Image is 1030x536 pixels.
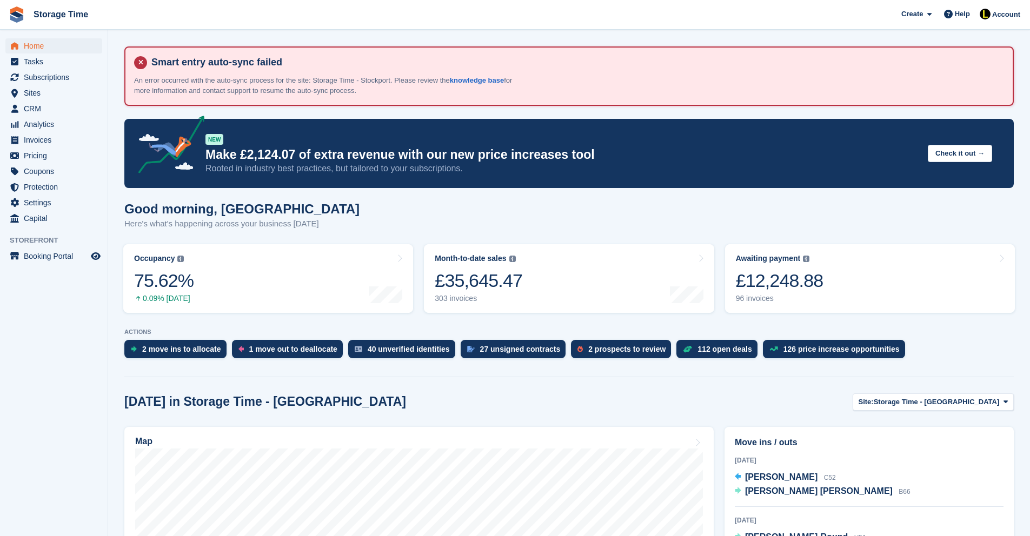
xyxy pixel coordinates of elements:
[874,397,1000,407] span: Storage Time - [GEOGRAPHIC_DATA]
[238,346,244,352] img: move_outs_to_deallocate_icon-f764333ba52eb49d3ac5e1228854f67142a1ed5810a6f6cc68b1a99e826820c5.svg
[24,70,89,85] span: Subscriptions
[745,472,818,481] span: [PERSON_NAME]
[124,340,232,364] a: 2 move ins to allocate
[736,254,801,263] div: Awaiting payment
[5,85,102,100] a: menu
[205,147,919,163] p: Make £2,124.07 of extra revenue with our new price increases tool
[735,515,1004,525] div: [DATE]
[9,6,25,23] img: stora-icon-8386f47178a22dfd0bd8f6a31ec36ba5ce8667c1dd55bd0f319d3a0aa187defe.svg
[131,346,137,352] img: move_ins_to_allocate_icon-fdf77a2bb77ea45bf5b3d319d69a93e2d87916cf1d5bf7949dd705db3b84f3ca.svg
[24,132,89,148] span: Invoices
[134,254,175,263] div: Occupancy
[899,488,910,495] span: B66
[992,9,1020,20] span: Account
[5,179,102,195] a: menu
[853,393,1014,411] button: Site: Storage Time - [GEOGRAPHIC_DATA]
[368,345,450,353] div: 40 unverified identities
[588,345,666,353] div: 2 prospects to review
[928,145,992,163] button: Check it out →
[124,329,1014,336] p: ACTIONS
[24,195,89,210] span: Settings
[424,244,714,313] a: Month-to-date sales £35,645.47 303 invoices
[5,148,102,163] a: menu
[435,294,522,303] div: 303 invoices
[177,256,184,262] img: icon-info-grey-7440780725fd019a000dd9b08b2336e03edf1995a4989e88bcd33f0948082b44.svg
[736,294,823,303] div: 96 invoices
[24,54,89,69] span: Tasks
[5,195,102,210] a: menu
[509,256,516,262] img: icon-info-grey-7440780725fd019a000dd9b08b2336e03edf1995a4989e88bcd33f0948082b44.svg
[736,270,823,292] div: £12,248.88
[24,148,89,163] span: Pricing
[124,202,360,216] h1: Good morning, [GEOGRAPHIC_DATA]
[355,346,362,352] img: verify_identity-adf6edd0f0f0b5bbfe63781bf79b02c33cf7c696d77639b501bdc392416b5a36.svg
[232,340,348,364] a: 1 move out to deallocate
[24,117,89,132] span: Analytics
[745,486,893,495] span: [PERSON_NAME] [PERSON_NAME]
[24,38,89,53] span: Home
[859,397,874,407] span: Site:
[24,249,89,264] span: Booking Portal
[467,346,475,352] img: contract_signature_icon-13c848040528278c33f63329250d36e43548de30e8caae1d1a13099fd9432cc5.svg
[5,164,102,179] a: menu
[24,164,89,179] span: Coupons
[123,244,413,313] a: Occupancy 75.62% 0.09% [DATE]
[129,116,205,177] img: price-adjustments-announcement-icon-8257ccfd72463d97f412b2fc003d46551f7dbcb40ab6d574587a9cd5c0d94...
[24,85,89,100] span: Sites
[205,163,919,175] p: Rooted in industry best practices, but tailored to your subscriptions.
[571,340,676,364] a: 2 prospects to review
[142,345,221,353] div: 2 move ins to allocate
[5,211,102,226] a: menu
[134,75,513,96] p: An error occurred with the auto-sync process for the site: Storage Time - Stockport. Please revie...
[435,254,506,263] div: Month-to-date sales
[5,249,102,264] a: menu
[205,134,223,145] div: NEW
[124,394,406,409] h2: [DATE] in Storage Time - [GEOGRAPHIC_DATA]
[769,346,778,351] img: price_increase_opportunities-93ffe204e8149a01c8c9dc8f82e8f89637d9d84a8eef4429ea346261dce0b2c0.svg
[147,56,1004,69] h4: Smart entry auto-sync failed
[735,455,1004,465] div: [DATE]
[725,244,1015,313] a: Awaiting payment £12,248.88 96 invoices
[901,9,923,19] span: Create
[435,270,522,292] div: £35,645.47
[735,436,1004,449] h2: Move ins / outs
[697,345,752,353] div: 112 open deals
[348,340,461,364] a: 40 unverified identities
[735,485,911,499] a: [PERSON_NAME] [PERSON_NAME] B66
[5,117,102,132] a: menu
[803,256,809,262] img: icon-info-grey-7440780725fd019a000dd9b08b2336e03edf1995a4989e88bcd33f0948082b44.svg
[249,345,337,353] div: 1 move out to deallocate
[461,340,572,364] a: 27 unsigned contracts
[676,340,762,364] a: 112 open deals
[480,345,561,353] div: 27 unsigned contracts
[450,76,504,84] a: knowledge base
[5,70,102,85] a: menu
[783,345,900,353] div: 126 price increase opportunities
[5,54,102,69] a: menu
[824,474,836,481] span: C52
[763,340,911,364] a: 126 price increase opportunities
[89,250,102,263] a: Preview store
[124,218,360,230] p: Here's what's happening across your business [DATE]
[24,211,89,226] span: Capital
[135,437,152,446] h2: Map
[5,38,102,53] a: menu
[24,101,89,116] span: CRM
[735,471,836,485] a: [PERSON_NAME] C52
[134,294,194,303] div: 0.09% [DATE]
[683,345,692,353] img: deal-1b604bf984904fb50ccaf53a9ad4b4a5d6e5aea283cecdc64d6e3604feb123c2.svg
[955,9,970,19] span: Help
[5,132,102,148] a: menu
[10,235,108,246] span: Storefront
[577,346,583,352] img: prospect-51fa495bee0391a8d652442698ab0144808aea92771e9ea1ae160a38d050c398.svg
[24,179,89,195] span: Protection
[5,101,102,116] a: menu
[29,5,92,23] a: Storage Time
[134,270,194,292] div: 75.62%
[980,9,991,19] img: Laaibah Sarwar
